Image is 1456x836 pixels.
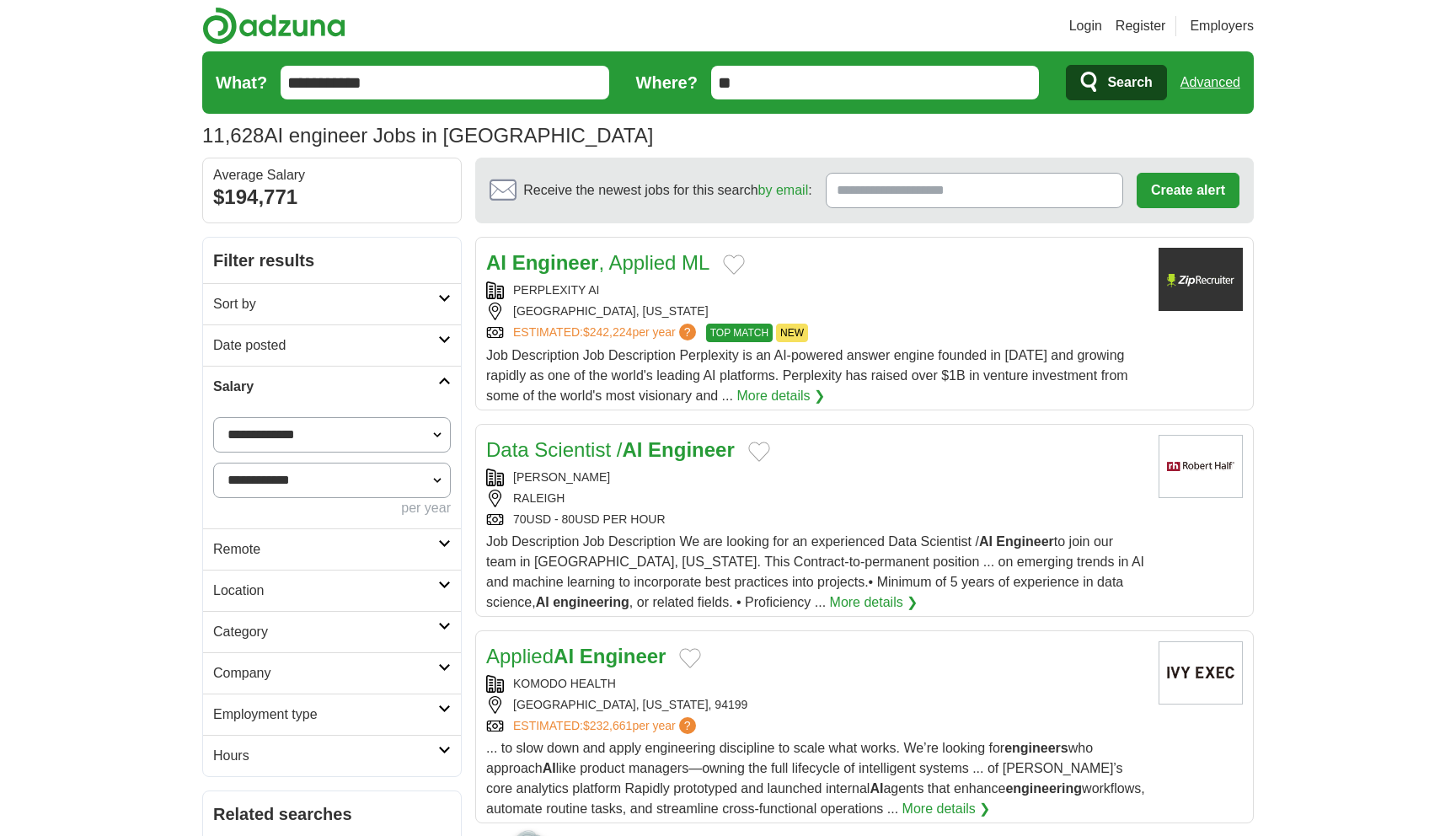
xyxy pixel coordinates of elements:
[512,251,599,274] strong: Engineer
[1066,65,1166,100] button: Search
[736,386,825,406] a: More details ❯
[203,324,461,366] a: Date posted
[213,705,438,725] h2: Employment type
[213,581,438,601] h2: Location
[486,511,1145,528] div: 70USD - 80USD PER HOUR
[486,251,506,274] strong: AI
[202,7,345,45] img: Adzuna logo
[213,539,438,560] h2: Remote
[486,675,1145,693] div: KOMODO HEALTH
[1159,435,1243,498] img: Robert Half logo
[213,294,438,314] h2: Sort by
[622,438,642,461] strong: AI
[1180,66,1240,99] a: Advanced
[583,325,632,339] span: $242,224
[1004,741,1068,755] strong: engineers
[203,366,461,407] a: Salary
[1005,781,1082,796] strong: engineering
[486,490,1145,507] div: RALEIGH
[706,324,773,342] span: TOP MATCH
[486,534,1144,609] span: Job Description Job Description We are looking for an experienced Data Scientist / to join our te...
[679,324,696,340] span: ?
[213,663,438,683] h2: Company
[213,377,438,397] h2: Salary
[203,570,461,611] a: Location
[213,498,451,518] div: per year
[723,255,745,275] button: Add to favorite jobs
[902,799,991,819] a: More details ❯
[486,348,1128,403] span: Job Description Job Description Perplexity is an AI-powered answer engine founded in [DATE] and g...
[203,238,461,283] h2: Filter results
[203,652,461,694] a: Company
[513,470,610,484] a: [PERSON_NAME]
[636,70,698,95] label: Where?
[513,717,699,735] a: ESTIMATED:$232,661per year?
[203,528,461,570] a: Remote
[203,283,461,324] a: Sort by
[523,180,811,201] span: Receive the newest jobs for this search :
[213,169,451,182] div: Average Salary
[486,281,1145,299] div: PERPLEXITY AI
[202,121,264,151] span: 11,628
[1190,16,1254,36] a: Employers
[213,182,451,212] div: $194,771
[213,801,451,827] h2: Related searches
[1159,641,1243,705] img: Company logo
[758,183,809,197] a: by email
[648,438,735,461] strong: Engineer
[1159,248,1243,311] img: Company logo
[486,645,666,667] a: AppliedAI Engineer
[202,124,653,147] h1: AI engineer Jobs in [GEOGRAPHIC_DATA]
[486,303,1145,320] div: [GEOGRAPHIC_DATA], [US_STATE]
[554,645,574,667] strong: AI
[1107,66,1152,99] span: Search
[553,595,629,609] strong: engineering
[1116,16,1166,36] a: Register
[203,694,461,735] a: Employment type
[830,592,918,613] a: More details ❯
[486,696,1145,714] div: [GEOGRAPHIC_DATA], [US_STATE], 94199
[213,746,438,766] h2: Hours
[870,781,883,796] strong: AI
[543,761,556,775] strong: AI
[213,622,438,642] h2: Category
[216,70,267,95] label: What?
[203,611,461,652] a: Category
[486,251,709,274] a: AI Engineer, Applied ML
[486,741,1145,816] span: ... to slow down and apply engineering discipline to scale what works. We’re looking for who appr...
[536,595,549,609] strong: AI
[679,648,701,668] button: Add to favorite jobs
[580,645,666,667] strong: Engineer
[203,735,461,776] a: Hours
[583,719,632,732] span: $232,661
[979,534,993,549] strong: AI
[679,717,696,734] span: ?
[776,324,808,342] span: NEW
[513,324,699,342] a: ESTIMATED:$242,224per year?
[213,335,438,356] h2: Date posted
[1069,16,1102,36] a: Login
[996,534,1053,549] strong: Engineer
[1137,173,1239,208] button: Create alert
[486,438,735,461] a: Data Scientist /AI Engineer
[748,442,770,462] button: Add to favorite jobs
